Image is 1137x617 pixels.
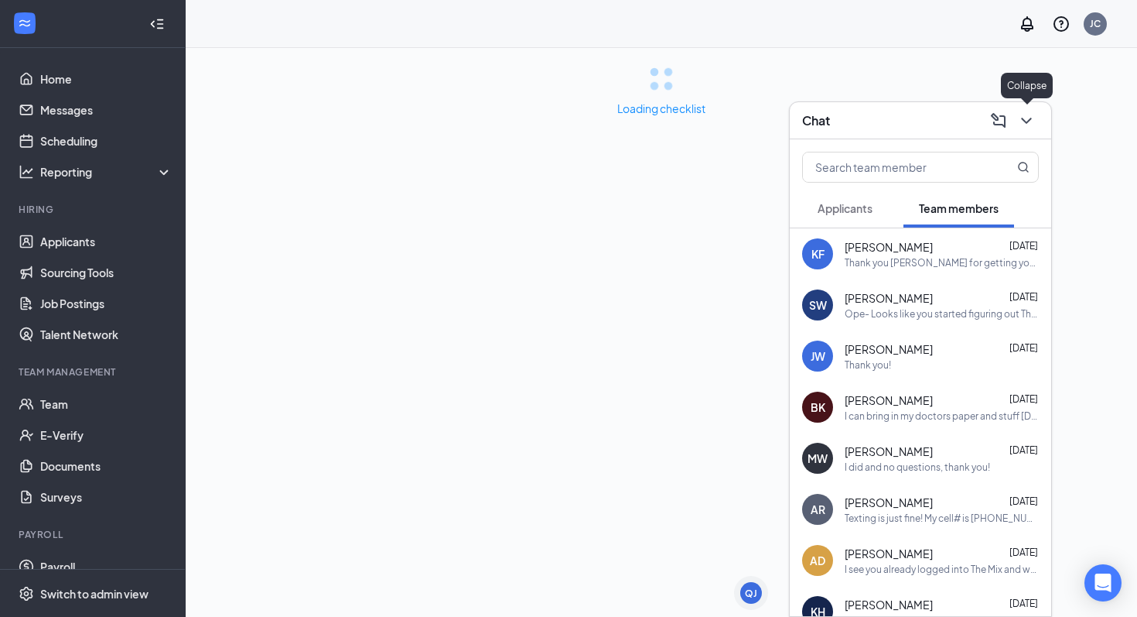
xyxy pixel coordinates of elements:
[845,563,1039,576] div: I see you already logged into The Mix and watched your orientation video! Excellent! There is a T...
[40,125,172,156] a: Scheduling
[40,551,172,582] a: Payroll
[40,94,172,125] a: Messages
[811,502,825,517] div: AR
[989,111,1008,130] svg: ComposeMessage
[1009,598,1038,609] span: [DATE]
[1009,240,1038,252] span: [DATE]
[1018,15,1036,33] svg: Notifications
[19,164,34,180] svg: Analysis
[40,257,172,288] a: Sourcing Tools
[19,586,34,602] svg: Settings
[19,203,169,216] div: Hiring
[811,246,825,262] div: KF
[818,201,872,215] span: Applicants
[40,482,172,512] a: Surveys
[1001,73,1053,98] div: Collapse
[745,587,757,600] div: QJ
[845,546,933,561] span: [PERSON_NAME]
[845,392,933,408] span: [PERSON_NAME]
[1009,291,1038,303] span: [DATE]
[19,365,169,379] div: Team Management
[40,319,172,350] a: Talent Network
[40,164,173,180] div: Reporting
[808,451,828,466] div: MW
[1009,393,1038,405] span: [DATE]
[40,389,172,420] a: Team
[811,348,825,364] div: JW
[919,201,999,215] span: Team members
[809,297,827,313] div: SW
[1009,342,1038,354] span: [DATE]
[803,153,986,182] input: Search team member
[802,112,830,129] h3: Chat
[845,290,933,306] span: [PERSON_NAME]
[1009,444,1038,456] span: [DATE]
[1009,547,1038,558] span: [DATE]
[149,16,165,32] svg: Collapse
[19,528,169,541] div: Payroll
[1090,17,1101,30] div: JC
[1014,108,1039,133] button: ChevronDown
[845,410,1039,423] div: I can bring in my doctors paper and stuff [DATE] if you need them
[617,101,705,116] p: Loading checklist
[1017,111,1036,130] svg: ChevronDown
[845,256,1039,269] div: Thank you [PERSON_NAME] for getting your paperwork done! The app for our group chat/information a...
[17,15,32,31] svg: WorkstreamLogo
[845,341,933,357] span: [PERSON_NAME]
[1009,495,1038,507] span: [DATE]
[845,512,1039,525] div: Texting is just fine! My cell# is [PHONE_NUMBER]
[845,358,891,372] div: Thank you!
[1084,564,1122,602] div: Open Intercom Messenger
[845,307,1039,320] div: Ope- Looks like you started figuring out The Mix! already. Feel free to watch any videos in there...
[845,495,933,510] span: [PERSON_NAME]
[40,288,172,319] a: Job Postings
[845,239,933,255] span: [PERSON_NAME]
[811,399,825,415] div: BK
[40,226,172,257] a: Applicants
[986,108,1011,133] button: ComposeMessage
[845,461,990,474] div: I did and no questions, thank you!
[1052,15,1070,33] svg: QuestionInfo
[1017,161,1029,173] svg: MagnifyingGlass
[845,444,933,459] span: [PERSON_NAME]
[845,597,933,612] span: [PERSON_NAME]
[40,451,172,482] a: Documents
[40,586,149,602] div: Switch to admin view
[810,553,825,568] div: AD
[40,420,172,451] a: E-Verify
[40,63,172,94] a: Home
